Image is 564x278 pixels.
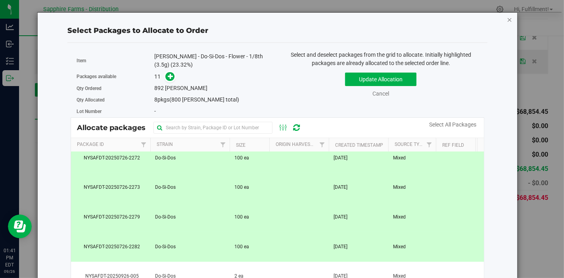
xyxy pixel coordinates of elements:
[155,213,176,221] span: Do-Si-Dos
[423,138,436,151] a: Filter
[77,85,155,92] label: Qty Ordered
[393,243,406,251] span: Mixed
[67,25,487,36] div: Select Packages to Allocate to Order
[154,73,161,80] span: 11
[155,184,176,191] span: Do-Si-Dos
[76,154,146,162] span: NYSAFDT-20250726-2272
[76,184,146,191] span: NYSAFDT-20250726-2273
[316,138,329,151] a: Filter
[234,184,249,191] span: 100 ea
[236,142,246,148] a: Size
[345,73,416,86] button: Update Allocation
[153,122,272,134] input: Search by Strain, Package ID or Lot Number
[393,154,406,162] span: Mixed
[442,142,464,148] a: Ref Field
[395,142,425,147] a: Source Type
[334,184,347,191] span: [DATE]
[154,85,164,91] span: 892
[335,142,383,148] a: Created Timestamp
[334,213,347,221] span: [DATE]
[157,142,173,147] a: Strain
[8,215,32,238] iframe: Resource center
[291,52,471,66] span: Select and deselect packages from the grid to allocate. Initially highlighted packages are alread...
[77,123,153,132] span: Allocate packages
[334,154,347,162] span: [DATE]
[77,57,155,64] label: Item
[77,96,155,104] label: Qty Allocated
[429,121,476,128] a: Select All Packages
[372,90,389,97] a: Cancel
[76,213,146,221] span: NYSAFDT-20250726-2279
[137,138,150,151] a: Filter
[155,154,176,162] span: Do-Si-Dos
[393,213,406,221] span: Mixed
[154,52,271,69] div: [PERSON_NAME] - Do-Si-Dos - Flower - 1/8th (3.5g) (23.32%)
[393,184,406,191] span: Mixed
[276,142,316,147] a: Origin Harvests
[77,73,155,80] label: Packages available
[165,85,207,91] span: [PERSON_NAME]
[234,243,249,251] span: 100 ea
[76,243,146,251] span: NYSAFDT-20250726-2282
[334,243,347,251] span: [DATE]
[154,96,239,103] span: pkgs
[154,108,156,114] span: -
[217,138,230,151] a: Filter
[234,213,249,221] span: 100 ea
[155,243,176,251] span: Do-Si-Dos
[77,142,104,147] a: Package Id
[154,96,157,103] span: 8
[169,96,239,103] span: (800 [PERSON_NAME] total)
[77,108,155,115] label: Lot Number
[234,154,249,162] span: 100 ea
